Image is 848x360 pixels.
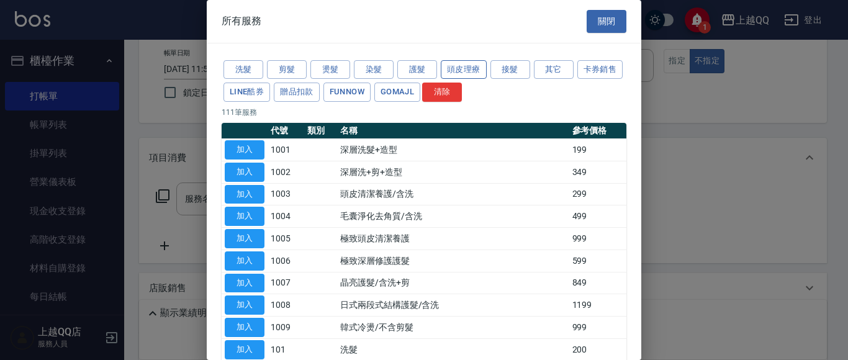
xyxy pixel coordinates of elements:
[225,295,264,315] button: 加入
[225,251,264,271] button: 加入
[222,107,626,118] p: 111 筆服務
[223,83,270,102] button: LINE酷券
[304,123,337,139] th: 類別
[268,183,304,205] td: 1003
[569,228,627,250] td: 999
[337,250,569,272] td: 極致深層修護護髮
[268,205,304,228] td: 1004
[223,60,263,79] button: 洗髮
[268,272,304,294] td: 1007
[569,183,627,205] td: 299
[569,139,627,161] td: 199
[569,205,627,228] td: 499
[337,317,569,339] td: 韓式冷燙/不含剪髮
[268,294,304,317] td: 1008
[268,161,304,183] td: 1002
[337,183,569,205] td: 頭皮清潔養護/含洗
[337,205,569,228] td: 毛囊淨化去角質/含洗
[569,123,627,139] th: 參考價格
[323,83,371,102] button: FUNNOW
[534,60,574,79] button: 其它
[490,60,530,79] button: 接髮
[225,140,264,160] button: 加入
[268,228,304,250] td: 1005
[569,294,627,317] td: 1199
[274,83,320,102] button: 贈品扣款
[374,83,420,102] button: GOMAJL
[422,83,462,102] button: 清除
[225,318,264,337] button: 加入
[569,250,627,272] td: 599
[268,123,304,139] th: 代號
[354,60,394,79] button: 染髮
[337,161,569,183] td: 深層洗+剪+造型
[267,60,307,79] button: 剪髮
[569,317,627,339] td: 999
[397,60,437,79] button: 護髮
[337,123,569,139] th: 名稱
[337,294,569,317] td: 日式兩段式結構護髮/含洗
[225,340,264,359] button: 加入
[268,317,304,339] td: 1009
[569,272,627,294] td: 849
[569,161,627,183] td: 349
[225,229,264,248] button: 加入
[577,60,623,79] button: 卡券銷售
[225,163,264,182] button: 加入
[225,207,264,226] button: 加入
[337,272,569,294] td: 晶亮護髮/含洗+剪
[222,15,261,27] span: 所有服務
[337,228,569,250] td: 極致頭皮清潔養護
[225,274,264,293] button: 加入
[587,10,626,33] button: 關閉
[225,185,264,204] button: 加入
[268,139,304,161] td: 1001
[268,250,304,272] td: 1006
[441,60,487,79] button: 頭皮理療
[337,139,569,161] td: 深層洗髮+造型
[310,60,350,79] button: 燙髮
